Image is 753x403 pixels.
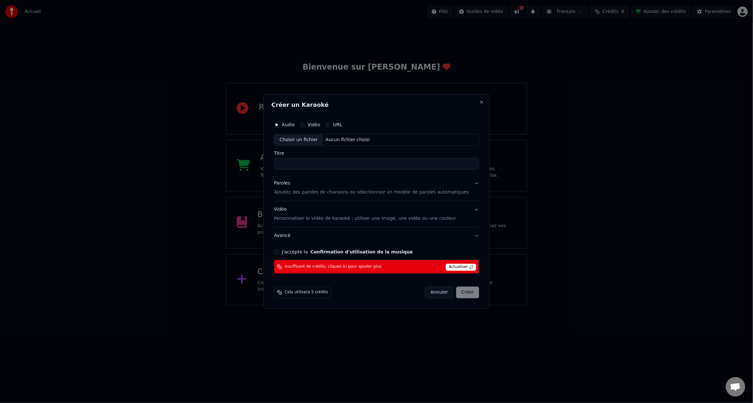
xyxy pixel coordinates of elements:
div: Paroles [274,180,290,187]
button: ParolesAjoutez des paroles de chansons ou sélectionnez un modèle de paroles automatiques [274,175,479,201]
div: Vidéo [274,207,456,222]
p: Personnaliser le vidéo de karaoké : utiliser une image, une vidéo ou une couleur [274,216,456,222]
label: Titre [274,151,479,156]
span: Actualiser [446,264,476,271]
label: Vidéo [308,122,320,127]
button: Avancé [274,228,479,244]
div: Choisir un fichier [274,134,323,146]
button: VidéoPersonnaliser le vidéo de karaoké : utiliser une image, une vidéo ou une couleur [274,201,479,227]
p: Ajoutez des paroles de chansons ou sélectionnez un modèle de paroles automatiques [274,189,469,196]
div: Aucun fichier choisi [323,137,373,143]
button: J'accepte la [311,250,413,254]
span: Cela utilisera 5 crédits [285,290,328,295]
label: J'accepte la [282,250,413,254]
label: Audio [282,122,295,127]
span: Insuffisant de crédits, cliquez ici pour ajouter plus [285,264,381,269]
label: URL [333,122,342,127]
button: Annuler [425,287,453,298]
h2: Créer un Karaoké [271,102,482,108]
